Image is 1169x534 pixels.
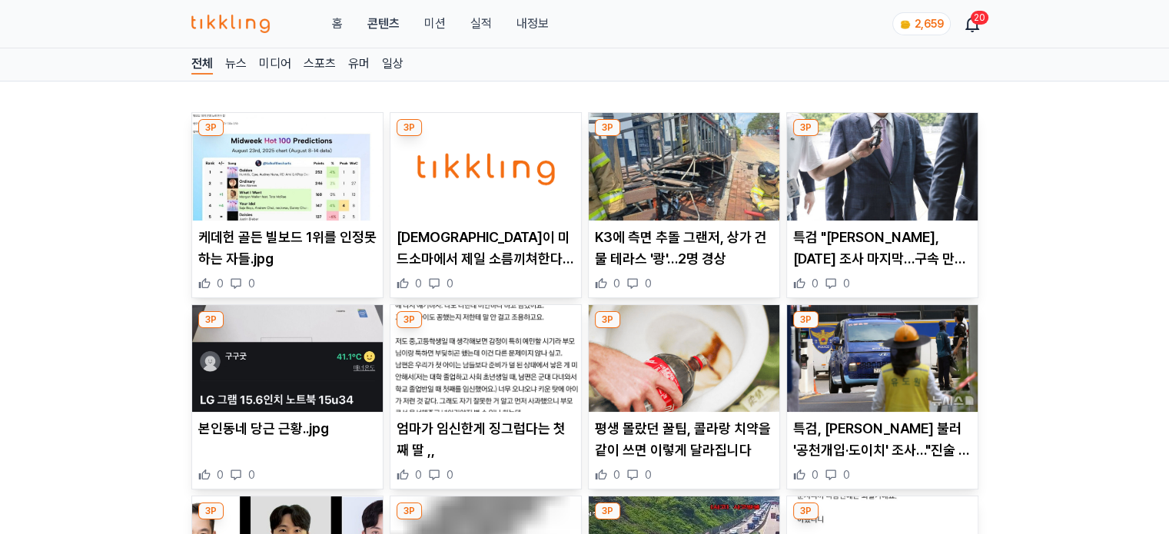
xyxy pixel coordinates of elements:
[645,467,652,483] span: 0
[589,113,779,221] img: K3에 측면 추돌 그랜저, 상가 건물 테라스 '쾅'…2명 경상
[348,55,370,75] a: 유머
[793,502,819,519] div: 3P
[191,304,384,490] div: 3P 본인동네 당근 근황..jpg 본인동네 당근 근황..jpg 0 0
[259,55,291,75] a: 미디어
[191,15,271,33] img: 티끌링
[447,467,453,483] span: 0
[390,113,581,221] img: 한국인들이 미드소마에서 제일 소름끼쳐한다는 장면
[198,502,224,519] div: 3P
[892,12,948,35] a: coin 2,659
[793,311,819,328] div: 3P
[192,113,383,221] img: 케데헌 골든 빌보드 1위를 인정못하는 자들.jpg
[390,305,581,413] img: 엄마가 임신한게 징그럽다는 첫째 딸 ,,
[613,276,620,291] span: 0
[812,467,819,483] span: 0
[971,11,988,25] div: 20
[397,502,422,519] div: 3P
[397,119,422,136] div: 3P
[198,227,377,270] p: 케데헌 골든 빌보드 1위를 인정못하는 자들.jpg
[786,112,978,298] div: 3P 특검 "이상민, 오늘 조사 마지막…구속 만료 전 공소제기 결정" 특검 "[PERSON_NAME], [DATE] 조사 마지막…구속 만료 전 공소제기 결정" 0 0
[588,112,780,298] div: 3P K3에 측면 추돌 그랜저, 상가 건물 테라스 '쾅'…2명 경상 K3에 측면 추돌 그랜저, 상가 건물 테라스 '쾅'…2명 경상 0 0
[447,276,453,291] span: 0
[397,311,422,328] div: 3P
[843,467,850,483] span: 0
[589,305,779,413] img: 평생 몰랐던 꿀팁, 콜라랑 치약을 같이 쓰면 이렇게 달라집니다
[793,227,971,270] p: 특검 "[PERSON_NAME], [DATE] 조사 마지막…구속 만료 전 공소제기 결정"
[217,276,224,291] span: 0
[192,305,383,413] img: 본인동네 당근 근황..jpg
[787,305,978,413] img: 특검, 김건희 불러 '공천개입·도이치' 조사…"진술 거부"(종합)
[470,15,491,33] a: 실적
[423,15,445,33] button: 미션
[367,15,399,33] a: 콘텐츠
[645,276,652,291] span: 0
[516,15,548,33] a: 내정보
[217,467,224,483] span: 0
[915,18,944,30] span: 2,659
[248,276,255,291] span: 0
[191,55,213,75] a: 전체
[225,55,247,75] a: 뉴스
[331,15,342,33] a: 홈
[787,113,978,221] img: 특검 "이상민, 오늘 조사 마지막…구속 만료 전 공소제기 결정"
[198,119,224,136] div: 3P
[415,467,422,483] span: 0
[613,467,620,483] span: 0
[248,467,255,483] span: 0
[595,311,620,328] div: 3P
[595,502,620,519] div: 3P
[793,418,971,461] p: 특검, [PERSON_NAME] 불러 '공천개입·도이치' 조사…"진술 거부"(종합)
[812,276,819,291] span: 0
[786,304,978,490] div: 3P 특검, 김건희 불러 '공천개입·도이치' 조사…"진술 거부"(종합) 특검, [PERSON_NAME] 불러 '공천개입·도이치' 조사…"진술 거부"(종합) 0 0
[899,18,912,31] img: coin
[382,55,404,75] a: 일상
[304,55,336,75] a: 스포츠
[198,418,377,439] p: 본인동네 당근 근황..jpg
[793,119,819,136] div: 3P
[966,15,978,33] a: 20
[595,227,773,270] p: K3에 측면 추돌 그랜저, 상가 건물 테라스 '쾅'…2명 경상
[415,276,422,291] span: 0
[595,418,773,461] p: 평생 몰랐던 꿀팁, 콜라랑 치약을 같이 쓰면 이렇게 달라집니다
[390,304,582,490] div: 3P 엄마가 임신한게 징그럽다는 첫째 딸 ,, 엄마가 임신한게 징그럽다는 첫째 딸 ,, 0 0
[390,112,582,298] div: 3P 한국인들이 미드소마에서 제일 소름끼쳐한다는 장면 [DEMOGRAPHIC_DATA]이 미드소마에서 제일 소름끼쳐한다는 장면 0 0
[191,112,384,298] div: 3P 케데헌 골든 빌보드 1위를 인정못하는 자들.jpg 케데헌 골든 빌보드 1위를 인정못하는 자들.jpg 0 0
[843,276,850,291] span: 0
[198,311,224,328] div: 3P
[588,304,780,490] div: 3P 평생 몰랐던 꿀팁, 콜라랑 치약을 같이 쓰면 이렇게 달라집니다 평생 몰랐던 꿀팁, 콜라랑 치약을 같이 쓰면 이렇게 달라집니다 0 0
[397,227,575,270] p: [DEMOGRAPHIC_DATA]이 미드소마에서 제일 소름끼쳐한다는 장면
[397,418,575,461] p: 엄마가 임신한게 징그럽다는 첫째 딸 ,,
[595,119,620,136] div: 3P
